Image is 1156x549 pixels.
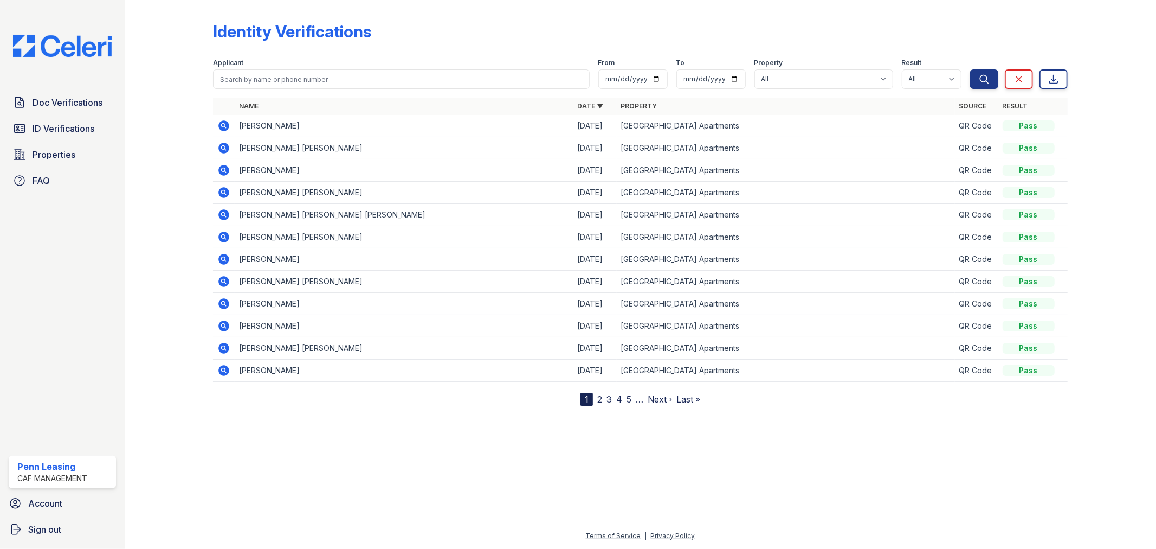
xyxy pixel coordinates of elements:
div: 1 [580,393,593,406]
td: [DATE] [573,226,617,248]
a: 5 [627,394,631,405]
td: QR Code [955,137,998,159]
td: [GEOGRAPHIC_DATA] Apartments [617,137,955,159]
td: [PERSON_NAME] [235,115,573,137]
span: Doc Verifications [33,96,102,109]
a: Sign out [4,519,120,540]
a: Source [959,102,987,110]
span: … [636,393,643,406]
td: QR Code [955,271,998,293]
td: [PERSON_NAME] [PERSON_NAME] [235,137,573,159]
td: [GEOGRAPHIC_DATA] Apartments [617,293,955,315]
a: Terms of Service [586,532,641,540]
div: Pass [1003,165,1055,176]
td: QR Code [955,226,998,248]
div: Pass [1003,143,1055,154]
span: ID Verifications [33,122,94,135]
td: [DATE] [573,204,617,226]
label: Applicant [213,59,243,67]
td: [PERSON_NAME] [PERSON_NAME] [235,271,573,293]
td: [PERSON_NAME] [235,159,573,182]
a: Name [239,102,259,110]
td: [GEOGRAPHIC_DATA] Apartments [617,226,955,248]
td: [GEOGRAPHIC_DATA] Apartments [617,337,955,360]
a: Privacy Policy [651,532,695,540]
div: Pass [1003,343,1055,354]
input: Search by name or phone number [213,69,589,89]
td: QR Code [955,315,998,337]
td: [GEOGRAPHIC_DATA] Apartments [617,182,955,204]
td: QR Code [955,159,998,182]
td: [DATE] [573,337,617,360]
div: | [645,532,647,540]
td: [DATE] [573,115,617,137]
a: Property [621,102,657,110]
td: [PERSON_NAME] [235,293,573,315]
td: [GEOGRAPHIC_DATA] Apartments [617,248,955,271]
td: [DATE] [573,293,617,315]
td: QR Code [955,182,998,204]
a: 2 [597,394,602,405]
td: QR Code [955,337,998,360]
div: Pass [1003,254,1055,265]
td: [GEOGRAPHIC_DATA] Apartments [617,115,955,137]
label: To [676,59,685,67]
label: Result [902,59,922,67]
td: QR Code [955,204,998,226]
td: QR Code [955,293,998,315]
a: Doc Verifications [9,92,116,113]
a: Last » [676,394,700,405]
div: Pass [1003,120,1055,131]
td: [DATE] [573,271,617,293]
span: Properties [33,148,75,161]
td: [PERSON_NAME] [235,248,573,271]
td: [PERSON_NAME] [235,315,573,337]
td: [DATE] [573,315,617,337]
div: Penn Leasing [17,460,87,473]
td: [GEOGRAPHIC_DATA] Apartments [617,360,955,382]
a: 3 [606,394,612,405]
div: Pass [1003,276,1055,287]
a: ID Verifications [9,118,116,139]
td: [DATE] [573,182,617,204]
td: QR Code [955,115,998,137]
label: Property [754,59,783,67]
span: Sign out [28,523,61,536]
td: [PERSON_NAME] [PERSON_NAME] [235,226,573,248]
td: [DATE] [573,159,617,182]
td: [GEOGRAPHIC_DATA] Apartments [617,315,955,337]
td: QR Code [955,248,998,271]
a: Properties [9,144,116,165]
div: Pass [1003,321,1055,331]
div: Pass [1003,209,1055,220]
td: [DATE] [573,248,617,271]
div: CAF Management [17,473,87,484]
td: [DATE] [573,360,617,382]
div: Pass [1003,187,1055,198]
td: QR Code [955,360,998,382]
a: Next › [648,394,672,405]
a: Date ▼ [578,102,604,110]
div: Identity Verifications [213,22,371,41]
div: Pass [1003,298,1055,309]
td: [DATE] [573,137,617,159]
div: Pass [1003,365,1055,376]
div: Pass [1003,232,1055,242]
a: 4 [616,394,622,405]
td: [PERSON_NAME] [PERSON_NAME] [235,182,573,204]
td: [GEOGRAPHIC_DATA] Apartments [617,204,955,226]
span: FAQ [33,174,50,187]
a: FAQ [9,170,116,191]
td: [PERSON_NAME] [PERSON_NAME] [235,337,573,360]
td: [GEOGRAPHIC_DATA] Apartments [617,159,955,182]
img: CE_Logo_Blue-a8612792a0a2168367f1c8372b55b34899dd931a85d93a1a3d3e32e68fde9ad4.png [4,35,120,57]
label: From [598,59,615,67]
a: Account [4,493,120,514]
td: [GEOGRAPHIC_DATA] Apartments [617,271,955,293]
a: Result [1003,102,1028,110]
td: [PERSON_NAME] [PERSON_NAME] [PERSON_NAME] [235,204,573,226]
td: [PERSON_NAME] [235,360,573,382]
span: Account [28,497,62,510]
